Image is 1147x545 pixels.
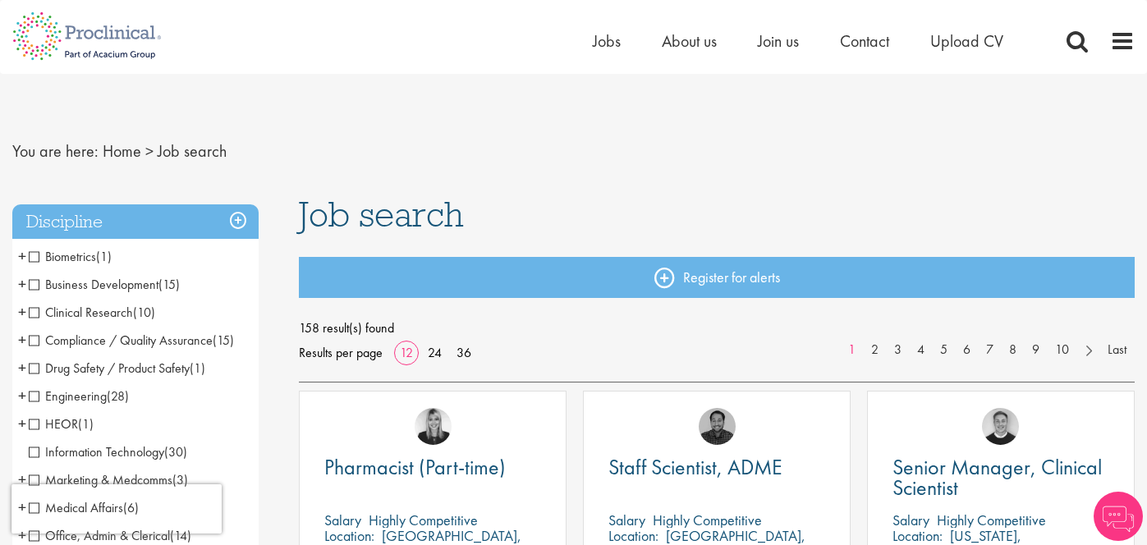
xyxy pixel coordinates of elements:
[892,526,943,545] span: Location:
[415,408,452,445] img: Janelle Jones
[29,360,190,377] span: Drug Safety / Product Safety
[29,304,133,321] span: Clinical Research
[29,387,129,405] span: Engineering
[932,341,956,360] a: 5
[608,453,782,481] span: Staff Scientist, ADME
[145,140,154,162] span: >
[170,527,191,544] span: (14)
[18,244,26,268] span: +
[608,457,825,478] a: Staff Scientist, ADME
[1099,341,1135,360] a: Last
[653,511,762,529] p: Highly Competitive
[29,276,158,293] span: Business Development
[955,341,979,360] a: 6
[324,526,374,545] span: Location:
[78,415,94,433] span: (1)
[96,248,112,265] span: (1)
[324,511,361,529] span: Salary
[299,257,1135,298] a: Register for alerts
[299,341,383,365] span: Results per page
[451,344,477,361] a: 36
[29,415,94,433] span: HEOR
[892,457,1109,498] a: Senior Manager, Clinical Scientist
[840,341,864,360] a: 1
[29,248,112,265] span: Biometrics
[29,304,155,321] span: Clinical Research
[369,511,478,529] p: Highly Competitive
[12,140,99,162] span: You are here:
[937,511,1046,529] p: Highly Competitive
[394,344,419,361] a: 12
[29,276,180,293] span: Business Development
[324,453,506,481] span: Pharmacist (Part-time)
[18,327,26,352] span: +
[593,30,621,52] a: Jobs
[699,408,736,445] img: Mike Raletz
[29,248,96,265] span: Biometrics
[18,411,26,436] span: +
[18,272,26,296] span: +
[29,443,164,460] span: Information Technology
[164,443,187,460] span: (30)
[892,511,929,529] span: Salary
[978,341,1002,360] a: 7
[758,30,799,52] a: Join us
[1001,341,1025,360] a: 8
[608,511,645,529] span: Salary
[662,30,717,52] a: About us
[18,467,26,492] span: +
[103,140,141,162] a: breadcrumb link
[158,276,180,293] span: (15)
[930,30,1003,52] a: Upload CV
[213,332,234,349] span: (15)
[29,415,78,433] span: HEOR
[299,316,1135,341] span: 158 result(s) found
[18,383,26,408] span: +
[29,332,234,349] span: Compliance / Quality Assurance
[1024,341,1048,360] a: 9
[107,387,129,405] span: (28)
[12,204,259,240] h3: Discipline
[29,443,187,460] span: Information Technology
[29,471,172,488] span: Marketing & Medcomms
[892,453,1102,501] span: Senior Manager, Clinical Scientist
[863,341,887,360] a: 2
[29,527,191,544] span: Office, Admin & Clerical
[29,387,107,405] span: Engineering
[29,360,205,377] span: Drug Safety / Product Safety
[299,192,464,236] span: Job search
[608,526,658,545] span: Location:
[840,30,889,52] a: Contact
[29,332,213,349] span: Compliance / Quality Assurance
[886,341,910,360] a: 3
[1047,341,1077,360] a: 10
[18,300,26,324] span: +
[982,408,1019,445] img: Bo Forsen
[190,360,205,377] span: (1)
[11,484,222,534] iframe: reCAPTCHA
[29,471,188,488] span: Marketing & Medcomms
[133,304,155,321] span: (10)
[18,355,26,380] span: +
[158,140,227,162] span: Job search
[909,341,933,360] a: 4
[172,471,188,488] span: (3)
[29,527,170,544] span: Office, Admin & Clerical
[422,344,447,361] a: 24
[1094,492,1143,541] img: Chatbot
[324,457,541,478] a: Pharmacist (Part-time)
